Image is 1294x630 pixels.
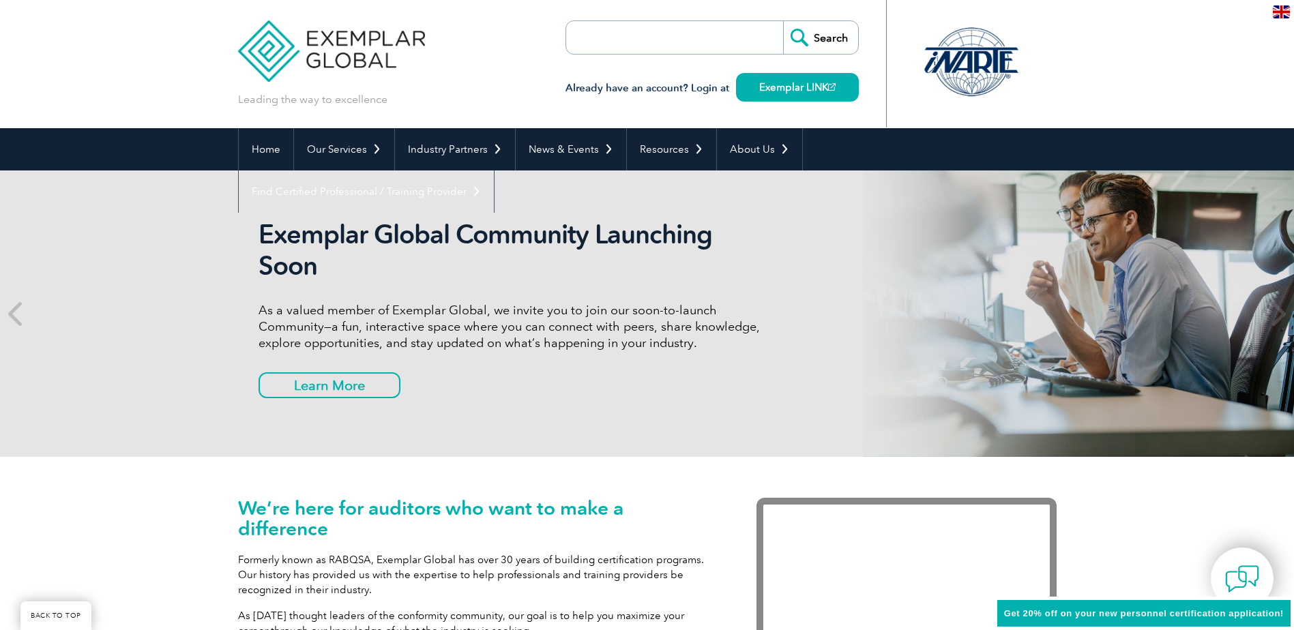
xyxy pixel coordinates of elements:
[736,73,859,102] a: Exemplar LINK
[1273,5,1290,18] img: en
[783,21,858,54] input: Search
[516,128,626,170] a: News & Events
[627,128,716,170] a: Resources
[238,552,716,597] p: Formerly known as RABQSA, Exemplar Global has over 30 years of building certification programs. O...
[565,80,859,97] h3: Already have an account? Login at
[238,92,387,107] p: Leading the way to excellence
[239,128,293,170] a: Home
[239,170,494,213] a: Find Certified Professional / Training Provider
[294,128,394,170] a: Our Services
[238,498,716,539] h1: We’re here for auditors who want to make a difference
[20,601,91,630] a: BACK TO TOP
[395,128,515,170] a: Industry Partners
[259,372,400,398] a: Learn More
[828,83,836,91] img: open_square.png
[1004,608,1284,618] span: Get 20% off on your new personnel certification application!
[717,128,802,170] a: About Us
[259,219,770,282] h2: Exemplar Global Community Launching Soon
[259,302,770,351] p: As a valued member of Exemplar Global, we invite you to join our soon-to-launch Community—a fun, ...
[1225,562,1259,596] img: contact-chat.png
